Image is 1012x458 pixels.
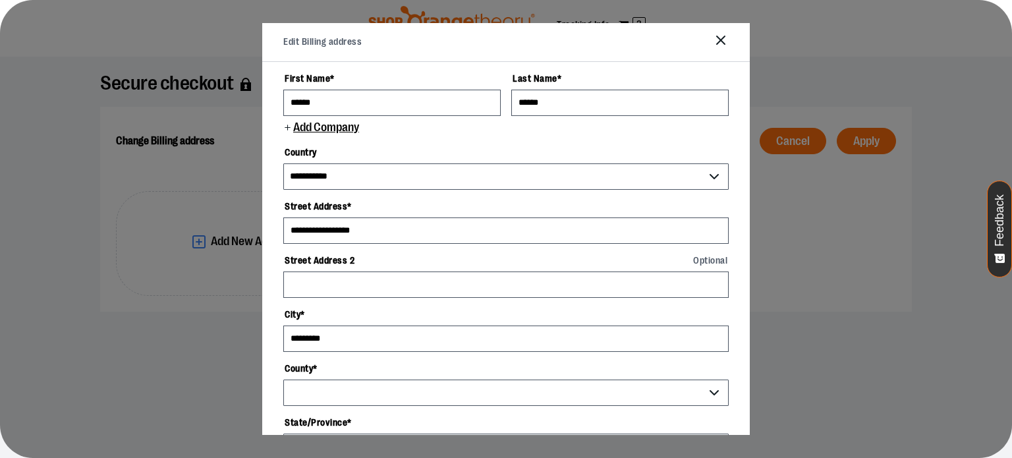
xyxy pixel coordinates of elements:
[283,249,729,272] label: Street Address 2
[283,303,729,326] label: City *
[283,36,362,49] h2: Edit Billing address
[987,181,1012,277] button: Feedback - Show survey
[713,32,729,52] button: Close
[283,67,501,90] label: First Name *
[292,121,359,134] span: Add Company
[283,411,729,434] label: State/Province *
[283,357,729,380] label: County *
[283,121,359,136] button: Add Company
[511,67,729,90] label: Last Name *
[283,141,729,163] label: Country
[693,256,727,265] span: Optional
[994,194,1006,246] span: Feedback
[283,195,729,217] label: Street Address *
